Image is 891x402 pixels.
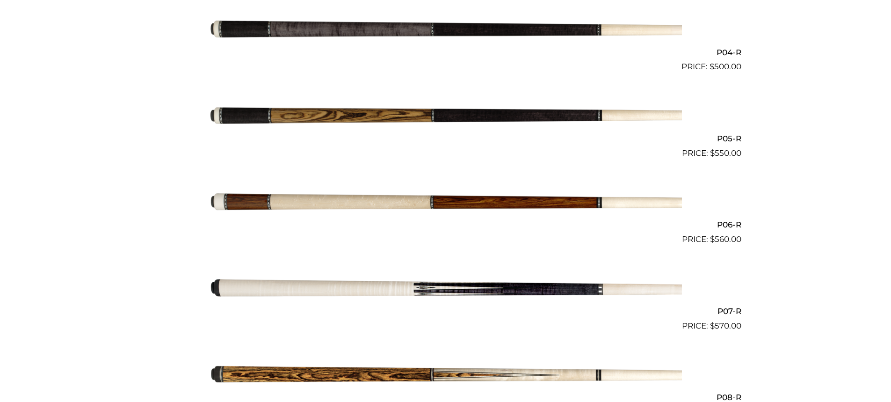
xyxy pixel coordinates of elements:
[150,302,741,320] h2: P07-R
[150,44,741,61] h2: P04-R
[710,148,741,158] bdi: 550.00
[710,321,741,330] bdi: 570.00
[710,62,714,71] span: $
[150,249,741,332] a: P07-R $570.00
[210,249,682,328] img: P07-R
[150,77,741,159] a: P05-R $550.00
[710,234,715,244] span: $
[210,163,682,242] img: P06-R
[710,234,741,244] bdi: 560.00
[150,130,741,147] h2: P05-R
[710,62,741,71] bdi: 500.00
[710,321,715,330] span: $
[150,216,741,234] h2: P06-R
[710,148,715,158] span: $
[210,77,682,155] img: P05-R
[150,163,741,246] a: P06-R $560.00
